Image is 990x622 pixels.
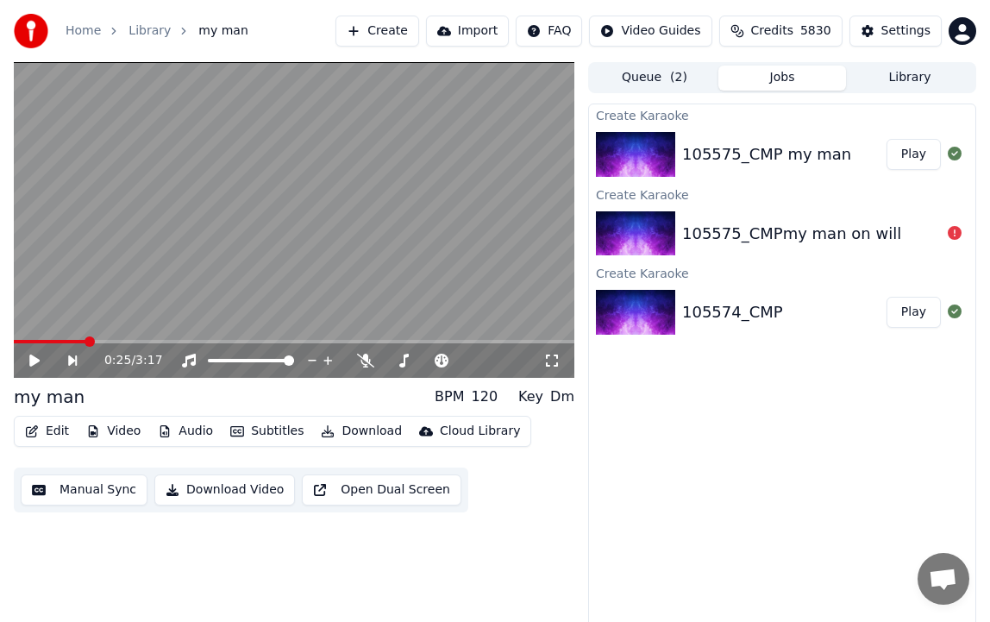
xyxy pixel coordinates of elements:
span: 5830 [800,22,831,40]
button: Play [887,139,941,170]
span: Credits [751,22,793,40]
button: Download [314,419,409,443]
span: ( 2 ) [670,69,687,86]
div: 105575_CMPmy man on will [682,222,901,246]
button: Audio [151,419,220,443]
div: 105574_CMP [682,300,783,324]
button: Jobs [718,66,846,91]
span: my man [198,22,247,40]
div: Create Karaoke [589,262,975,283]
button: Video Guides [589,16,711,47]
span: 3:17 [135,352,162,369]
div: Key [518,386,543,407]
div: BPM [435,386,464,407]
button: Download Video [154,474,295,506]
div: Settings [881,22,930,40]
div: / [104,352,146,369]
div: my man [14,385,85,409]
a: Home [66,22,101,40]
button: Manual Sync [21,474,147,506]
div: Create Karaoke [589,184,975,204]
button: Library [846,66,974,91]
button: Import [426,16,509,47]
div: 120 [472,386,498,407]
button: Play [887,297,941,328]
button: Video [79,419,147,443]
button: Settings [849,16,942,47]
button: Edit [18,419,76,443]
div: 105575_CMP my man [682,142,851,166]
button: Create [335,16,419,47]
div: Cloud Library [440,423,520,440]
span: 0:25 [104,352,131,369]
button: Credits5830 [719,16,843,47]
a: Library [128,22,171,40]
button: Open Dual Screen [302,474,461,506]
div: Dm [550,386,574,407]
button: FAQ [516,16,582,47]
nav: breadcrumb [66,22,248,40]
button: Queue [591,66,718,91]
div: Create Karaoke [589,104,975,125]
div: Open chat [918,553,969,605]
button: Subtitles [223,419,310,443]
img: youka [14,14,48,48]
